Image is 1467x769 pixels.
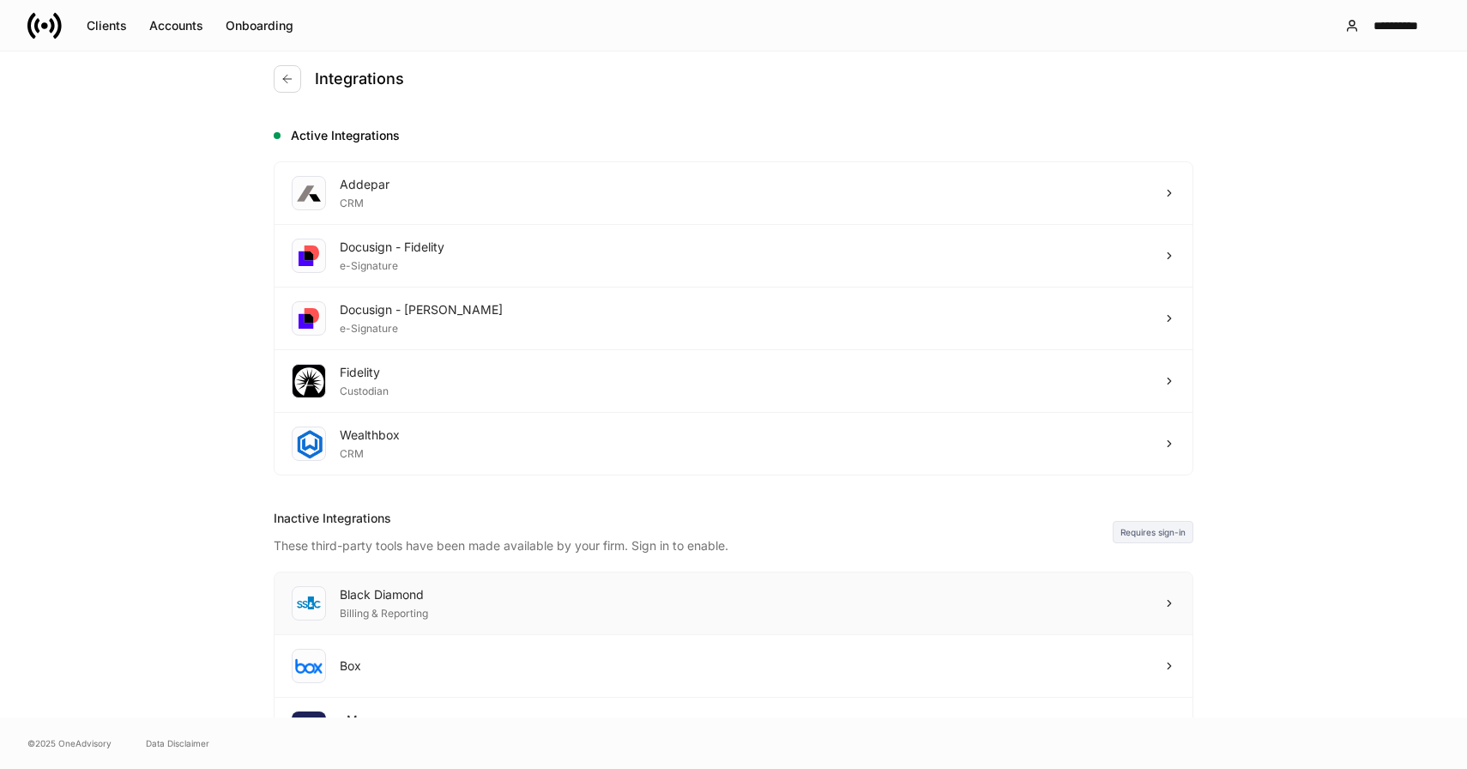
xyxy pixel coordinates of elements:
div: Requires sign-in [1113,521,1193,543]
div: Inactive Integrations [274,510,1113,527]
div: Accounts [149,17,203,34]
div: CRM [340,193,389,210]
div: Docusign - [PERSON_NAME] [340,301,503,318]
div: Addepar [340,176,389,193]
button: Onboarding [214,12,305,39]
div: e-Signature [340,318,503,336]
div: Billing & Reporting [340,603,428,621]
div: These third-party tools have been made available by your firm. Sign in to enable. [274,527,1113,554]
div: CRM [340,444,400,461]
div: Fidelity [340,364,389,381]
a: Data Disclaimer [146,736,209,750]
div: e-Signature [340,256,444,273]
div: Wealthbox [340,427,400,444]
div: Custodian [340,381,389,398]
div: Black Diamond [340,586,428,603]
button: Accounts [138,12,214,39]
button: Clients [75,12,138,39]
div: Clients [87,17,127,34]
div: eMoney [340,711,428,729]
h5: Active Integrations [291,127,1193,144]
img: oYqM9ojoZLfzCHUefNbBcWHcyDPbQKagtYciMC8pFl3iZXy3dU33Uwy+706y+0q2uJ1ghNQf2OIHrSh50tUd9HaB5oMc62p0G... [295,658,323,674]
div: Box [340,657,361,675]
h4: Integrations [315,69,404,89]
div: Docusign - Fidelity [340,239,444,256]
div: Onboarding [226,17,293,34]
span: © 2025 OneAdvisory [27,736,112,750]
